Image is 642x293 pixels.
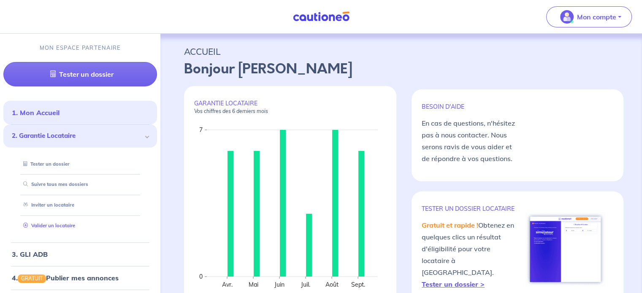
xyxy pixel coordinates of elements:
text: Sept. [351,281,365,288]
div: Inviter un locataire [14,198,147,212]
p: BESOIN D'AIDE [422,103,517,110]
text: 7 [199,126,203,134]
p: Obtenez en quelques clics un résultat d'éligibilité pour votre locataire à [GEOGRAPHIC_DATA]. [422,219,517,290]
em: Vos chiffres des 6 derniers mois [194,108,268,114]
div: 1. Mon Accueil [3,104,157,121]
text: 0 [199,273,203,280]
img: illu_account_valid_menu.svg [560,10,574,24]
div: Tester un dossier [14,157,147,171]
text: Juil. [301,281,310,288]
a: Suivre tous mes dossiers [20,181,88,187]
span: 2. Garantie Locataire [12,131,142,141]
a: Tester un dossier [3,62,157,86]
p: En cas de questions, n'hésitez pas à nous contacter. Nous serons ravis de vous aider et de répond... [422,117,517,164]
a: 4.GRATUITPublier mes annonces [12,274,119,282]
div: 4.GRATUITPublier mes annonces [3,269,157,286]
div: Suivre tous mes dossiers [14,177,147,191]
p: TESTER un dossier locataire [422,205,517,212]
div: Valider un locataire [14,219,147,233]
em: Gratuit et rapide ! [422,221,478,229]
a: Valider un locataire [20,223,75,228]
p: MON ESPACE PARTENAIRE [40,44,121,52]
button: illu_account_valid_menu.svgMon compte [546,6,632,27]
img: simulateur.png [526,212,605,286]
a: Tester un dossier [20,161,70,167]
div: 3. GLI ADB [3,246,157,263]
div: 2. Garantie Locataire [3,124,157,148]
text: Août [325,281,339,288]
text: Juin [274,281,284,288]
text: Avr. [222,281,233,288]
a: Inviter un locataire [20,202,74,208]
a: 3. GLI ADB [12,250,48,258]
p: ACCUEIL [184,44,618,59]
text: Mai [249,281,258,288]
p: GARANTIE LOCATAIRE [194,99,386,115]
a: 1. Mon Accueil [12,108,60,117]
p: Mon compte [577,12,616,22]
p: Bonjour [PERSON_NAME] [184,59,618,79]
a: Tester un dossier > [422,280,485,288]
img: Cautioneo [290,11,353,22]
